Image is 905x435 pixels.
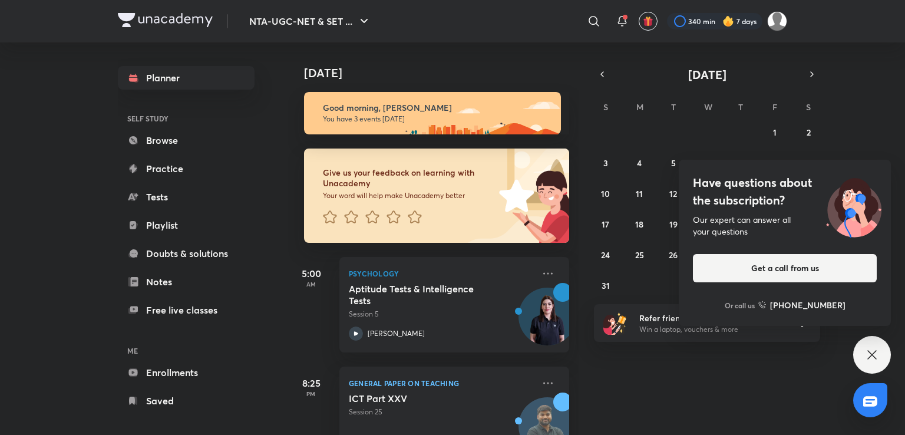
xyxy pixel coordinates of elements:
[635,219,643,230] abbr: August 18, 2025
[118,242,255,265] a: Doubts & solutions
[630,184,649,203] button: August 11, 2025
[118,185,255,209] a: Tests
[693,174,877,209] h4: Have questions about the subscription?
[669,249,678,261] abbr: August 26, 2025
[765,123,784,141] button: August 1, 2025
[118,270,255,294] a: Notes
[664,215,683,233] button: August 19, 2025
[817,174,891,238] img: ttu_illustration_new.svg
[630,215,649,233] button: August 18, 2025
[596,276,615,295] button: August 31, 2025
[602,219,609,230] abbr: August 17, 2025
[118,361,255,384] a: Enrollments
[118,13,213,27] img: Company Logo
[704,101,712,113] abbr: Wednesday
[722,15,734,27] img: streak
[288,266,335,281] h5: 5:00
[610,66,804,83] button: [DATE]
[349,376,534,390] p: General Paper on Teaching
[323,167,495,189] h6: Give us your feedback on learning with Unacademy
[669,188,677,199] abbr: August 12, 2025
[288,281,335,288] p: AM
[799,153,818,172] button: August 9, 2025
[242,9,378,33] button: NTA-UGC-NET & SET ...
[288,376,335,390] h5: 8:25
[767,11,787,31] img: Atia khan
[671,101,676,113] abbr: Tuesday
[772,157,777,169] abbr: August 8, 2025
[118,389,255,413] a: Saved
[799,123,818,141] button: August 2, 2025
[349,309,534,319] p: Session 5
[118,128,255,152] a: Browse
[705,157,709,169] abbr: August 6, 2025
[758,299,845,311] a: [PHONE_NUMBER]
[323,103,550,113] h6: Good morning, [PERSON_NAME]
[288,390,335,397] p: PM
[738,101,743,113] abbr: Thursday
[806,101,811,113] abbr: Saturday
[349,407,534,417] p: Session 25
[304,66,581,80] h4: [DATE]
[765,153,784,172] button: August 8, 2025
[118,298,255,322] a: Free live classes
[636,188,643,199] abbr: August 11, 2025
[118,341,255,361] h6: ME
[596,215,615,233] button: August 17, 2025
[596,153,615,172] button: August 3, 2025
[349,393,496,404] h5: ICT Part XXV
[693,254,877,282] button: Get a call from us
[688,67,726,83] span: [DATE]
[637,157,642,169] abbr: August 4, 2025
[349,283,496,307] h5: Aptitude Tests & Intelligence Tests
[304,92,561,134] img: morning
[739,157,743,169] abbr: August 7, 2025
[601,188,610,199] abbr: August 10, 2025
[596,245,615,264] button: August 24, 2025
[630,153,649,172] button: August 4, 2025
[731,153,750,172] button: August 7, 2025
[772,101,777,113] abbr: Friday
[602,280,610,291] abbr: August 31, 2025
[698,153,716,172] button: August 6, 2025
[807,127,811,138] abbr: August 2, 2025
[636,101,643,113] abbr: Monday
[118,13,213,30] a: Company Logo
[639,312,784,324] h6: Refer friends
[603,101,608,113] abbr: Sunday
[643,16,653,27] img: avatar
[664,184,683,203] button: August 12, 2025
[664,245,683,264] button: August 26, 2025
[459,149,569,243] img: feedback_image
[635,249,644,261] abbr: August 25, 2025
[118,108,255,128] h6: SELF STUDY
[118,213,255,237] a: Playlist
[603,157,608,169] abbr: August 3, 2025
[639,324,784,335] p: Win a laptop, vouchers & more
[669,219,678,230] abbr: August 19, 2025
[601,249,610,261] abbr: August 24, 2025
[773,127,777,138] abbr: August 1, 2025
[118,157,255,180] a: Practice
[349,266,534,281] p: Psychology
[603,311,627,335] img: referral
[630,245,649,264] button: August 25, 2025
[806,157,811,169] abbr: August 9, 2025
[368,328,425,339] p: [PERSON_NAME]
[118,66,255,90] a: Planner
[725,300,755,311] p: Or call us
[671,157,676,169] abbr: August 5, 2025
[770,299,845,311] h6: [PHONE_NUMBER]
[323,114,550,124] p: You have 3 events [DATE]
[519,294,576,351] img: Avatar
[323,191,495,200] p: Your word will help make Unacademy better
[639,12,658,31] button: avatar
[596,184,615,203] button: August 10, 2025
[664,153,683,172] button: August 5, 2025
[693,214,877,238] div: Our expert can answer all your questions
